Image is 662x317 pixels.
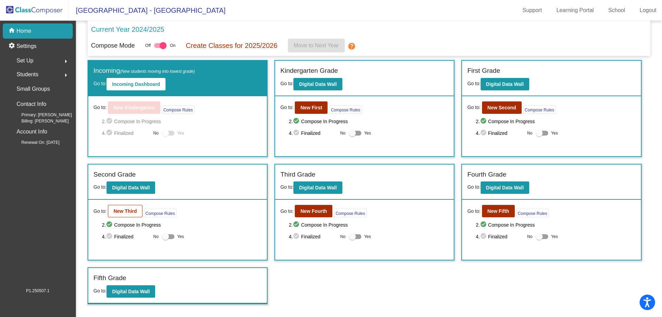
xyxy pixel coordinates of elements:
[153,234,159,240] span: No
[481,78,529,90] button: Digital Data Wall
[300,208,327,214] b: New Fourth
[293,181,342,194] button: Digital Data Wall
[280,104,293,111] span: Go to:
[145,42,151,49] span: Off
[300,105,322,110] b: New First
[93,66,195,76] label: Incoming
[476,221,636,229] span: 2. Compose In Progress
[102,232,150,241] span: 4. Finalized
[93,81,107,86] span: Go to:
[488,208,509,214] b: New Fifth
[153,130,159,136] span: No
[93,288,107,294] span: Go to:
[289,117,449,126] span: 2. Compose In Progress
[295,205,332,217] button: New Fourth
[467,81,480,86] span: Go to:
[299,81,337,87] b: Digital Data Wall
[527,234,532,240] span: No
[294,42,339,48] span: Move to Next Year
[102,117,262,126] span: 2. Compose In Progress
[280,208,293,215] span: Go to:
[481,181,529,194] button: Digital Data Wall
[17,27,31,35] p: Home
[288,39,345,52] button: Move to Next Year
[480,117,488,126] mat-icon: check_circle
[112,289,150,294] b: Digital Data Wall
[280,170,315,180] label: Third Grade
[144,209,177,217] button: Compose Rules
[551,232,558,241] span: Yes
[486,81,524,87] b: Digital Data Wall
[340,130,345,136] span: No
[293,78,342,90] button: Digital Data Wall
[340,234,345,240] span: No
[69,5,225,16] span: [GEOGRAPHIC_DATA] - [GEOGRAPHIC_DATA]
[106,117,114,126] mat-icon: check_circle
[10,139,59,146] span: Renewal On: [DATE]
[467,208,480,215] span: Go to:
[8,27,17,35] mat-icon: home
[289,221,449,229] span: 2. Compose In Progress
[8,42,17,50] mat-icon: settings
[162,105,194,114] button: Compose Rules
[280,81,293,86] span: Go to:
[516,209,549,217] button: Compose Rules
[482,101,522,114] button: New Second
[106,129,114,137] mat-icon: check_circle
[106,221,114,229] mat-icon: check_circle
[17,127,47,137] p: Account Info
[120,69,195,74] span: (New students moving into lowest grade)
[17,42,37,50] p: Settings
[62,57,70,66] mat-icon: arrow_right
[488,105,516,110] b: New Second
[17,56,33,66] span: Set Up
[93,104,107,111] span: Go to:
[295,101,328,114] button: New First
[517,5,548,16] a: Support
[289,232,337,241] span: 4. Finalized
[186,40,278,51] p: Create Classes for 2025/2026
[364,232,371,241] span: Yes
[107,181,155,194] button: Digital Data Wall
[551,129,558,137] span: Yes
[102,129,150,137] span: 4. Finalized
[280,66,338,76] label: Kindergarten Grade
[523,105,556,114] button: Compose Rules
[293,232,301,241] mat-icon: check_circle
[93,208,107,215] span: Go to:
[106,232,114,241] mat-icon: check_circle
[467,184,480,190] span: Go to:
[93,184,107,190] span: Go to:
[293,129,301,137] mat-icon: check_circle
[486,185,524,190] b: Digital Data Wall
[293,221,301,229] mat-icon: check_circle
[476,232,524,241] span: 4. Finalized
[17,70,38,79] span: Students
[91,41,135,50] p: Compose Mode
[113,208,137,214] b: New Third
[280,184,293,190] span: Go to:
[17,84,50,94] p: Small Groups
[108,205,142,217] button: New Third
[93,170,136,180] label: Second Grade
[299,185,337,190] b: Digital Data Wall
[17,99,46,109] p: Contact Info
[170,42,175,49] span: On
[334,209,367,217] button: Compose Rules
[112,81,160,87] b: Incoming Dashboard
[329,105,362,114] button: Compose Rules
[480,129,488,137] mat-icon: check_circle
[112,185,150,190] b: Digital Data Wall
[107,285,155,298] button: Digital Data Wall
[364,129,371,137] span: Yes
[62,71,70,79] mat-icon: arrow_right
[93,273,126,283] label: Fifth Grade
[634,5,662,16] a: Logout
[480,232,488,241] mat-icon: check_circle
[467,104,480,111] span: Go to:
[467,66,500,76] label: First Grade
[107,78,165,90] button: Incoming Dashboard
[108,101,160,114] button: New Kindergarten
[467,170,506,180] label: Fourth Grade
[177,232,184,241] span: Yes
